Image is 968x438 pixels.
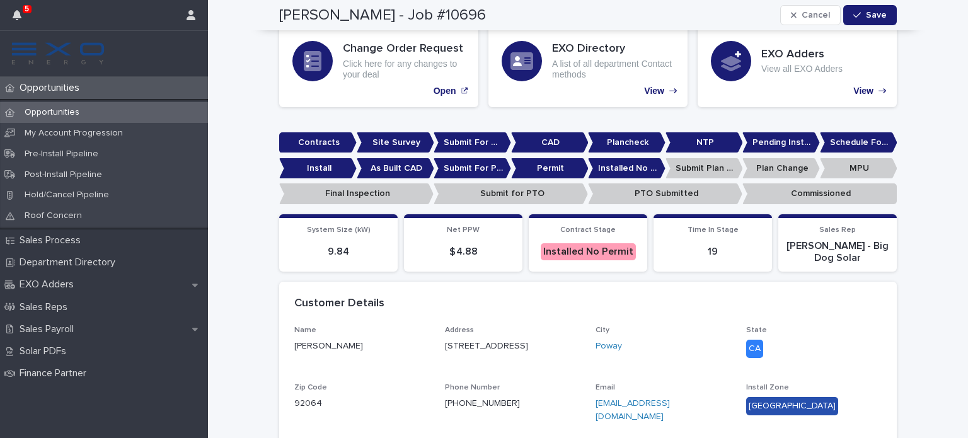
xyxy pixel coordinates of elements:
p: View [644,86,664,96]
p: Commissioned [742,183,897,204]
p: My Account Progression [14,128,133,139]
p: Sales Process [14,234,91,246]
p: Hold/Cancel Pipeline [14,190,119,200]
p: NTP [665,132,743,153]
p: EXO Adders [14,279,84,291]
div: 5 [13,8,29,30]
span: Install Zone [746,384,789,391]
a: [PHONE_NUMBER] [445,399,520,408]
p: $ 4.88 [412,246,515,258]
p: 5 [25,4,29,13]
p: Submit for PTO [434,183,588,204]
span: State [746,326,767,334]
div: CA [746,340,763,358]
p: Installed No Permit [588,158,665,179]
p: A list of all department Contact methods [552,59,674,80]
a: [EMAIL_ADDRESS][DOMAIN_NAME] [596,399,670,421]
a: Poway [596,340,622,353]
div: [GEOGRAPHIC_DATA] [746,397,838,415]
p: 92064 [294,397,430,410]
p: [PERSON_NAME] [294,340,430,353]
span: Email [596,384,615,391]
p: Sales Payroll [14,323,84,335]
p: Opportunities [14,107,89,118]
p: Submit For CAD [434,132,511,153]
a: Open [279,15,478,107]
p: [PERSON_NAME] - Big Dog Solar [786,240,889,264]
a: View [488,15,688,107]
h2: [PERSON_NAME] - Job #10696 [279,6,486,25]
h3: EXO Adders [761,48,843,62]
h3: EXO Directory [552,42,674,56]
p: 19 [661,246,764,258]
span: Phone Number [445,384,500,391]
p: Sales Reps [14,301,78,313]
a: View [698,15,897,107]
p: Submit Plan Change [665,158,743,179]
span: Zip Code [294,384,327,391]
p: Open [434,86,456,96]
p: View all EXO Adders [761,64,843,74]
p: Schedule For Install [820,132,897,153]
p: Plancheck [588,132,665,153]
button: Cancel [780,5,841,25]
p: Pending Install Task [742,132,820,153]
p: Install [279,158,357,179]
p: Submit For Permit [434,158,511,179]
p: 9.84 [287,246,390,258]
p: Solar PDFs [14,345,76,357]
p: Contracts [279,132,357,153]
span: Net PPW [447,226,480,234]
p: As Built CAD [357,158,434,179]
p: View [853,86,873,96]
h2: Customer Details [294,297,384,311]
img: FKS5r6ZBThi8E5hshIGi [10,41,106,66]
span: Name [294,326,316,334]
span: Cancel [802,11,830,20]
p: MPU [820,158,897,179]
div: Installed No Permit [541,243,636,260]
p: [STREET_ADDRESS] [445,340,528,353]
p: Site Survey [357,132,434,153]
p: PTO Submitted [588,183,742,204]
p: Opportunities [14,82,89,94]
p: Plan Change [742,158,820,179]
span: Time In Stage [688,226,739,234]
p: Click here for any changes to your deal [343,59,465,80]
span: Sales Rep [819,226,856,234]
p: Roof Concern [14,210,92,221]
span: Address [445,326,474,334]
p: Final Inspection [279,183,434,204]
p: Pre-Install Pipeline [14,149,108,159]
span: City [596,326,609,334]
p: Permit [511,158,589,179]
p: Finance Partner [14,367,96,379]
button: Save [843,5,897,25]
p: CAD [511,132,589,153]
span: Contract Stage [560,226,616,234]
p: Post-Install Pipeline [14,170,112,180]
h3: Change Order Request [343,42,465,56]
span: Save [866,11,887,20]
p: Department Directory [14,256,125,268]
span: System Size (kW) [307,226,371,234]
